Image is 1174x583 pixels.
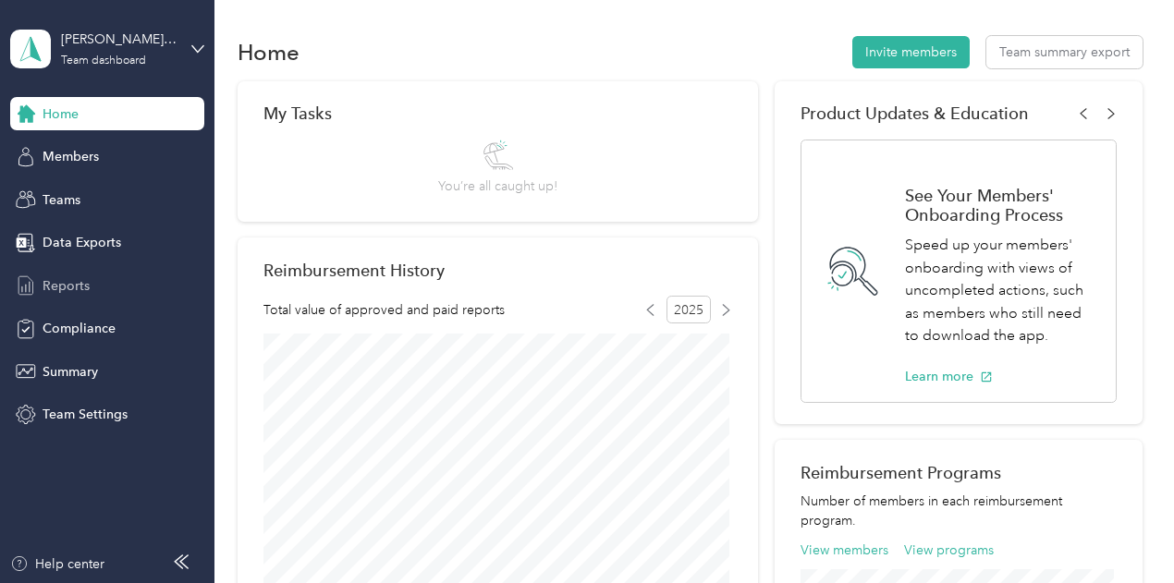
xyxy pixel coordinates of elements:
p: Speed up your members' onboarding with views of uncompleted actions, such as members who still ne... [905,234,1096,347]
span: Summary [43,362,98,382]
span: Home [43,104,79,124]
h1: See Your Members' Onboarding Process [905,186,1096,225]
span: Team Settings [43,405,128,424]
span: Compliance [43,319,116,338]
h1: Home [238,43,300,62]
span: 2025 [666,296,711,323]
div: [PERSON_NAME][EMAIL_ADDRESS][DOMAIN_NAME] [61,30,177,49]
span: Teams [43,190,80,210]
div: Team dashboard [61,55,146,67]
h2: Reimbursement History [263,261,445,280]
button: View programs [904,540,994,560]
button: Learn more [905,367,993,386]
span: Product Updates & Education [801,103,1029,123]
span: Reports [43,276,90,296]
button: Help center [10,554,104,574]
span: You’re all caught up! [438,176,557,196]
button: Invite members [852,36,970,68]
p: Number of members in each reimbursement program. [801,492,1117,530]
h2: Reimbursement Programs [801,463,1117,482]
div: My Tasks [263,103,733,123]
iframe: Everlance-gr Chat Button Frame [1070,480,1174,583]
button: View members [801,540,888,560]
span: Members [43,147,99,166]
button: Team summary export [986,36,1143,68]
span: Total value of approved and paid reports [263,300,505,320]
span: Data Exports [43,233,121,252]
